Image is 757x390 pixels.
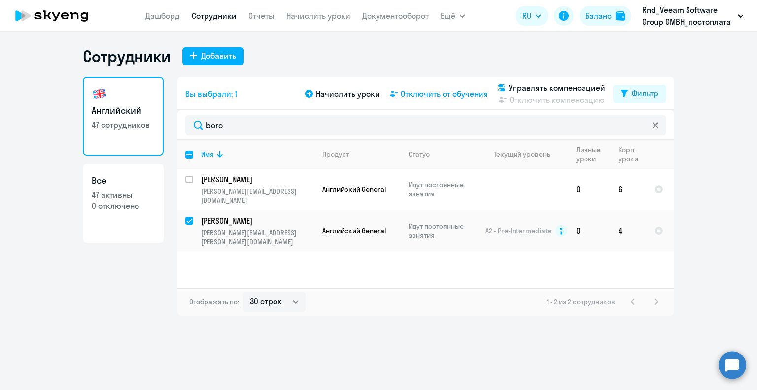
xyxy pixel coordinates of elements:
[322,150,400,159] div: Продукт
[182,47,244,65] button: Добавить
[401,88,488,100] span: Отключить от обучения
[322,226,386,235] span: Английский General
[201,50,236,62] div: Добавить
[409,150,430,159] div: Статус
[576,145,604,163] div: Личные уроки
[409,180,476,198] p: Идут постоянные занятия
[92,119,155,130] p: 47 сотрудников
[632,87,658,99] div: Фильтр
[189,297,239,306] span: Отображать по:
[92,189,155,200] p: 47 активны
[192,11,237,21] a: Сотрудники
[201,174,312,185] p: [PERSON_NAME]
[286,11,350,21] a: Начислить уроки
[576,145,610,163] div: Личные уроки
[92,86,107,102] img: english
[201,228,314,246] p: [PERSON_NAME][EMAIL_ADDRESS][PERSON_NAME][DOMAIN_NAME]
[613,85,666,103] button: Фильтр
[201,215,314,226] a: [PERSON_NAME]
[585,10,612,22] div: Баланс
[580,6,631,26] button: Балансbalance
[185,88,237,100] span: Вы выбрали: 1
[409,150,476,159] div: Статус
[201,215,312,226] p: [PERSON_NAME]
[145,11,180,21] a: Дашборд
[92,175,155,187] h3: Все
[92,200,155,211] p: 0 отключено
[619,145,646,163] div: Корп. уроки
[441,10,455,22] span: Ещё
[568,169,611,210] td: 0
[83,46,171,66] h1: Сотрудники
[637,4,749,28] button: Rnd_Veeam Software Group GMBH_постоплата 2025 года, Veeam
[516,6,548,26] button: RU
[322,185,386,194] span: Английский General
[201,150,214,159] div: Имя
[485,226,551,235] span: A2 - Pre-Intermediate
[611,210,647,251] td: 4
[83,77,164,156] a: Английский47 сотрудников
[522,10,531,22] span: RU
[547,297,615,306] span: 1 - 2 из 2 сотрудников
[441,6,465,26] button: Ещё
[248,11,275,21] a: Отчеты
[201,150,314,159] div: Имя
[611,169,647,210] td: 6
[92,105,155,117] h3: Английский
[185,115,666,135] input: Поиск по имени, email, продукту или статусу
[316,88,380,100] span: Начислить уроки
[494,150,550,159] div: Текущий уровень
[362,11,429,21] a: Документооборот
[484,150,568,159] div: Текущий уровень
[83,164,164,243] a: Все47 активны0 отключено
[409,222,476,240] p: Идут постоянные занятия
[568,210,611,251] td: 0
[619,145,640,163] div: Корп. уроки
[642,4,734,28] p: Rnd_Veeam Software Group GMBH_постоплата 2025 года, Veeam
[616,11,625,21] img: balance
[201,187,314,205] p: [PERSON_NAME][EMAIL_ADDRESS][DOMAIN_NAME]
[322,150,349,159] div: Продукт
[201,174,314,185] a: [PERSON_NAME]
[509,82,605,94] span: Управлять компенсацией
